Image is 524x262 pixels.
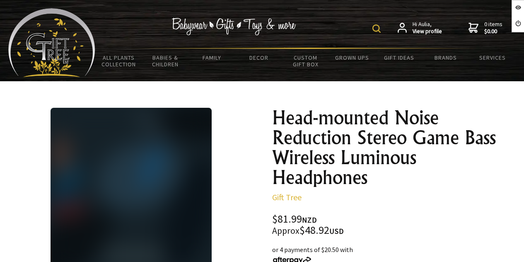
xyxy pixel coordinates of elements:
[272,214,514,236] div: $81.99 $48.92
[142,49,189,73] a: Babies & Children
[372,24,381,33] img: product search
[413,28,442,35] strong: View profile
[272,225,299,236] small: Approx
[95,49,142,73] a: All Plants Collection
[468,21,502,35] a: 0 items$0.00
[172,18,296,35] img: Babywear - Gifts - Toys & more
[422,49,469,66] a: Brands
[8,8,95,77] img: Babyware - Gifts - Toys and more...
[235,49,282,66] a: Decor
[469,49,516,66] a: Services
[376,49,423,66] a: Gift Ideas
[189,49,236,66] a: Family
[329,226,344,236] span: USD
[484,28,502,35] strong: $0.00
[282,49,329,73] a: Custom Gift Box
[413,21,442,35] span: Hi Aulia,
[302,215,317,225] span: NZD
[272,108,514,187] h1: Head-mounted Noise Reduction Stereo Game Bass Wireless Luminous Headphones
[398,21,442,35] a: Hi Aulia,View profile
[329,49,376,66] a: Grown Ups
[272,192,302,202] a: Gift Tree
[484,20,502,35] span: 0 items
